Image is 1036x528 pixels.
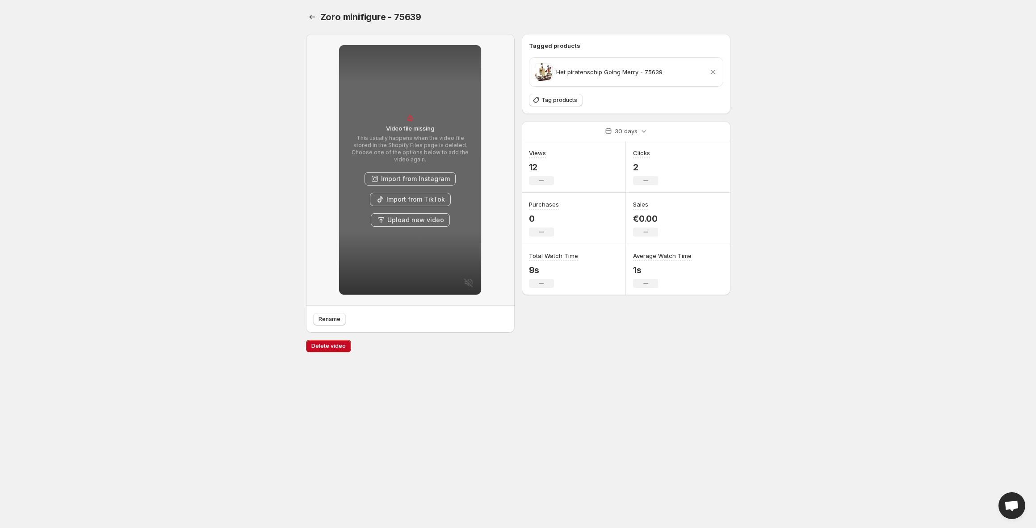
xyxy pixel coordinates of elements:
[529,162,554,173] p: 12
[541,97,577,104] span: Tag products
[633,213,658,224] p: €0.00
[370,193,451,206] button: Import from TikTok
[348,135,473,163] p: This usually happens when the video file stored in the Shopify Files page is deleted. Choose one ...
[311,342,346,350] span: Delete video
[529,94,583,106] button: Tag products
[998,492,1025,519] div: Open chat
[633,148,650,157] h3: Clicks
[633,162,658,173] p: 2
[529,213,559,224] p: 0
[313,313,346,325] button: Rename
[371,213,450,227] button: Upload new video
[529,265,578,275] p: 9s
[319,316,340,323] span: Rename
[529,148,546,157] h3: Views
[529,41,723,50] h6: Tagged products
[633,200,648,209] h3: Sales
[535,63,552,81] img: Black choker necklace
[529,251,578,260] h3: Total Watch Time
[633,251,692,260] h3: Average Watch Time
[556,68,663,76] p: Het piratenschip Going Merry - 75639
[633,265,692,275] p: 1s
[320,12,421,22] span: Zoro minifigure - 75639
[306,11,319,23] button: Settings
[306,340,351,352] button: Delete video
[365,172,456,186] button: Import from Instagram
[615,127,638,135] p: 30 days
[529,200,559,209] h3: Purchases
[348,124,473,133] h6: Video file missing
